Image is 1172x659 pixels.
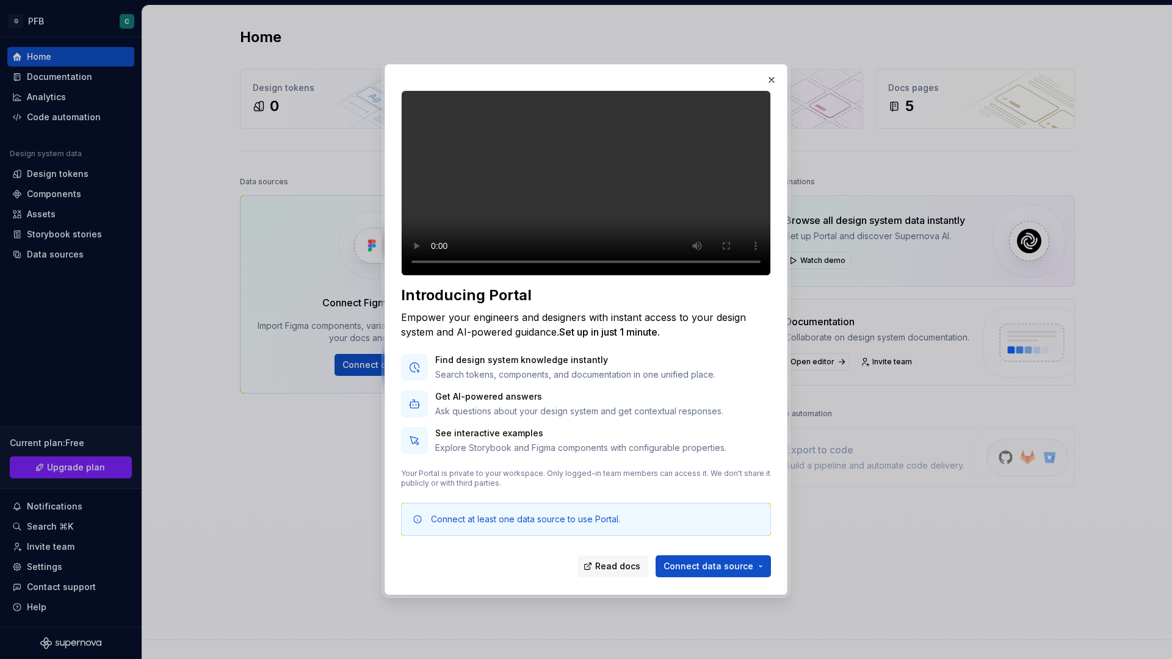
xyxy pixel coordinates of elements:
[435,369,715,381] p: Search tokens, components, and documentation in one unified place.
[435,427,726,439] p: See interactive examples
[577,555,648,577] a: Read docs
[431,513,620,525] div: Connect at least one data source to use Portal.
[401,469,771,488] p: Your Portal is private to your workspace. Only logged-in team members can access it. We don't sha...
[435,405,723,417] p: Ask questions about your design system and get contextual responses.
[559,326,660,338] span: Set up in just 1 minute.
[401,286,771,305] div: Introducing Portal
[435,442,726,454] p: Explore Storybook and Figma components with configurable properties.
[664,560,753,572] span: Connect data source
[435,391,723,403] p: Get AI-powered answers
[401,310,771,339] div: Empower your engineers and designers with instant access to your design system and AI-powered gui...
[656,555,771,577] button: Connect data source
[435,354,715,366] p: Find design system knowledge instantly
[595,560,640,572] span: Read docs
